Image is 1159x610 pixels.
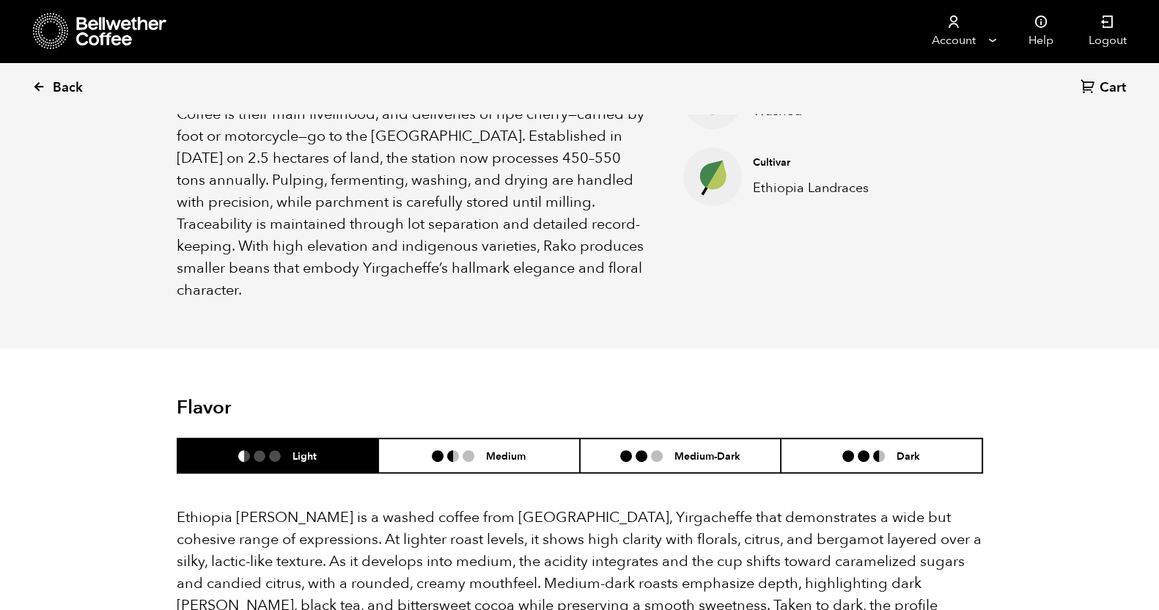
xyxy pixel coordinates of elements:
span: Cart [1100,79,1126,97]
h6: Medium-Dark [674,449,740,462]
h6: Medium [486,449,526,462]
h6: Light [292,449,317,462]
a: Cart [1081,78,1130,98]
h6: Dark [897,449,920,462]
h4: Cultivar [753,155,892,170]
span: Back [53,79,83,97]
h2: Flavor [177,397,446,419]
p: Ethiopia Landraces [753,178,892,198]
